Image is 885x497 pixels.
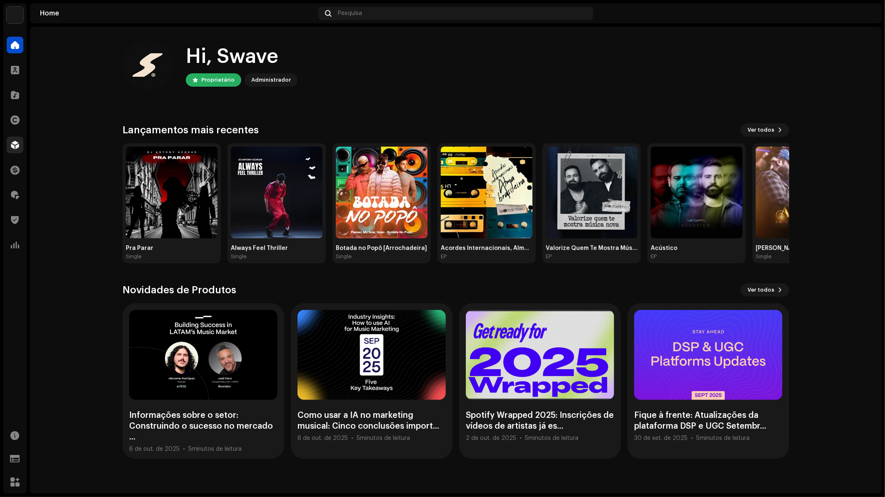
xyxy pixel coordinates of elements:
[546,245,637,252] div: Valorize Quem Te Mostra Música Nova
[7,7,23,23] img: 1710b61e-6121-4e79-a126-bcb8d8a2a180
[251,75,291,85] div: Administrador
[192,446,242,452] span: minutos de leitura
[700,435,750,441] span: minutos de leitura
[741,123,789,137] button: Ver todos
[696,435,750,442] div: 5
[40,10,315,17] div: Home
[297,410,446,432] div: Como usar a IA no marketing musical: Cinco conclusões import...
[634,435,687,442] div: 30 de set. de 2025
[336,245,427,252] div: Botada no Popô [Arrochadeira]
[651,245,742,252] div: Acústico
[747,282,774,298] span: Ver todos
[129,410,277,442] div: Informações sobre o setor: Construindo o sucesso no mercado ...
[351,435,353,442] div: •
[756,245,847,252] div: [PERSON_NAME][GEOGRAPHIC_DATA] (Ao Vivo)
[525,435,578,442] div: 5
[122,40,172,90] img: c3ace681-228d-4631-9f26-36716aff81b7
[357,435,410,442] div: 5
[691,435,693,442] div: •
[231,253,247,260] div: Single
[338,10,362,17] span: Pesquisa
[466,410,614,432] div: Spotify Wrapped 2025: Inscrições de vídeos de artistas já es...
[122,283,236,297] h3: Novidades de Produtos
[741,283,789,297] button: Ver todos
[747,122,774,138] span: Ver todos
[466,435,516,442] div: 2 de out. de 2025
[360,435,410,441] span: minutos de leitura
[858,7,872,20] img: c3ace681-228d-4631-9f26-36716aff81b7
[297,435,348,442] div: 6 de out. de 2025
[756,147,847,238] img: dc1ca2bf-1e6a-459d-9d64-fe9d8905cd89
[528,435,578,441] span: minutos de leitura
[651,147,742,238] img: 1fa08a18-1e3c-4972-874d-ac0aa4a824ca
[201,75,235,85] div: Proprietário
[129,446,180,452] div: 6 de out. de 2025
[546,147,637,238] img: 1dd677d2-7655-4651-886c-e62fb56b87af
[651,253,657,260] div: EP
[336,253,352,260] div: Single
[441,253,447,260] div: EP
[756,253,772,260] div: Single
[188,446,242,452] div: 5
[126,245,217,252] div: Pra Parar
[183,446,185,452] div: •
[186,43,297,70] div: Hi, Swave
[231,147,322,238] img: ed2cddfa-1e51-4e03-846f-a2cef7c48efb
[520,435,522,442] div: •
[441,147,532,238] img: 741ccf83-8beb-4bcc-a348-3daf0ae8cfcf
[231,245,322,252] div: Always Feel Thriller
[126,253,142,260] div: Single
[126,147,217,238] img: 882a052b-d903-4fc4-b78d-549c09f7416c
[634,410,782,432] div: Fique à frente: Atualizações da plataforma DSP e UGC Setembr...
[441,245,532,252] div: Acordes Internacionais, Alma Brasileira
[546,253,552,260] div: EP
[122,123,259,137] h3: Lançamentos mais recentes
[336,147,427,238] img: 8fd0e599-e969-4926-9192-22447f96b717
